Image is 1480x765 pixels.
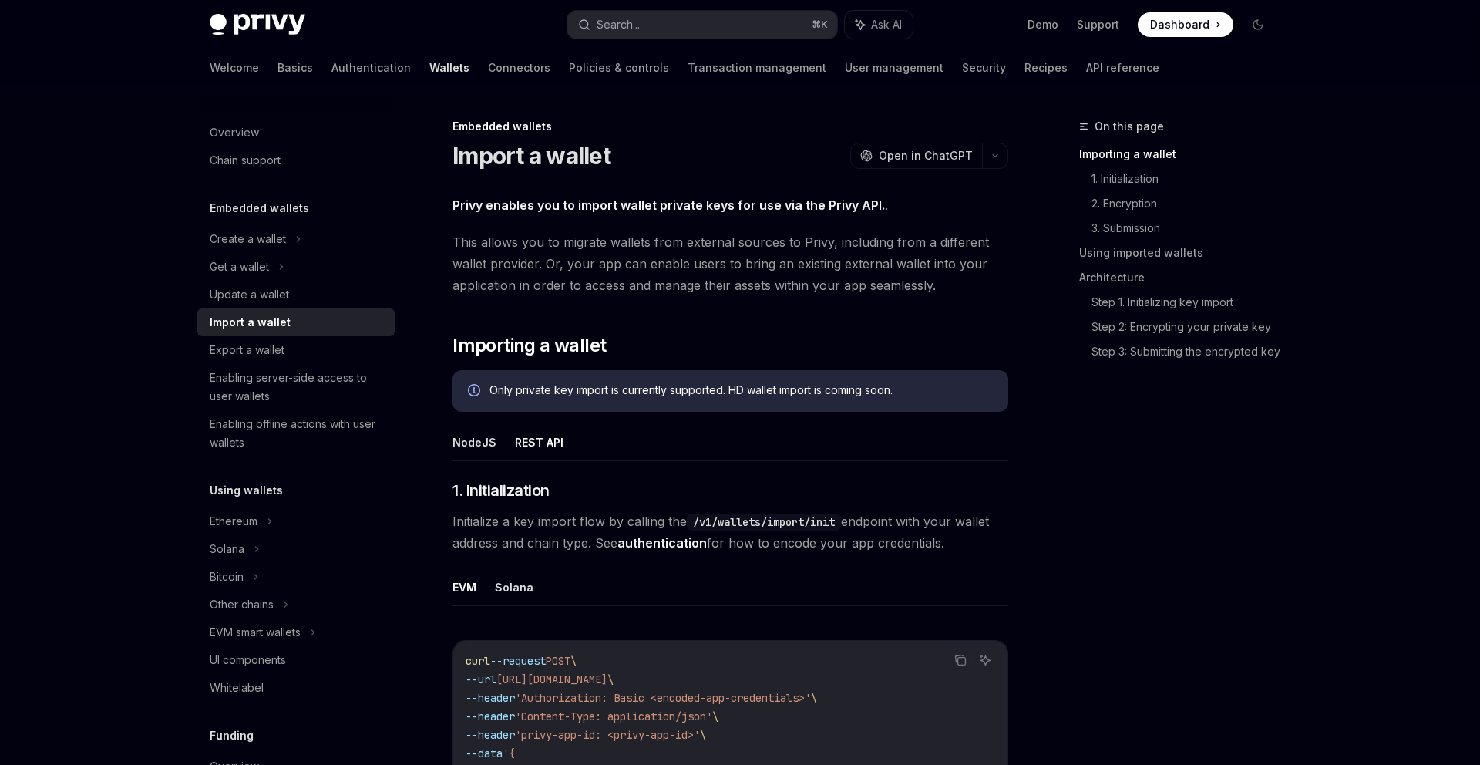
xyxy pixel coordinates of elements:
[197,119,395,147] a: Overview
[489,382,993,399] div: Only private key import is currently supported. HD wallet import is coming soon.
[210,595,274,614] div: Other chains
[962,49,1006,86] a: Security
[210,623,301,642] div: EVM smart wallets
[1024,49,1068,86] a: Recipes
[210,258,269,276] div: Get a wallet
[468,384,483,399] svg: Info
[879,148,973,163] span: Open in ChatGPT
[1091,339,1283,364] a: Step 3: Submitting the encrypted key
[495,569,533,605] button: Solana
[210,151,281,170] div: Chain support
[466,691,515,705] span: --header
[515,709,712,723] span: 'Content-Type: application/json'
[210,415,385,452] div: Enabling offline actions with user wallets
[197,281,395,308] a: Update a wallet
[210,540,244,558] div: Solana
[490,654,546,668] span: --request
[452,119,1008,134] div: Embedded wallets
[1091,191,1283,216] a: 2. Encryption
[210,726,254,745] h5: Funding
[210,512,257,531] div: Ethereum
[515,424,563,460] button: REST API
[515,691,811,705] span: 'Authorization: Basic <encoded-app-credentials>'
[515,728,700,742] span: 'privy-app-id: <privy-app-id>'
[452,333,606,358] span: Importing a wallet
[452,197,885,213] strong: Privy enables you to import wallet private keys for use via the Privy API.
[210,285,289,304] div: Update a wallet
[688,49,826,86] a: Transaction management
[700,728,706,742] span: \
[452,424,496,460] button: NodeJS
[466,709,515,723] span: --header
[210,568,244,586] div: Bitcoin
[1028,17,1058,32] a: Demo
[197,308,395,336] a: Import a wallet
[466,746,503,760] span: --data
[210,313,291,332] div: Import a wallet
[1091,290,1283,315] a: Step 1. Initializing key import
[546,654,570,668] span: POST
[452,142,610,170] h1: Import a wallet
[197,364,395,410] a: Enabling server-side access to user wallets
[197,336,395,364] a: Export a wallet
[452,511,1008,554] span: Initialize a key import flow by calling the endpoint with your wallet address and chain type. See...
[452,569,476,605] button: EVM
[331,49,411,86] a: Authentication
[812,19,828,31] span: ⌘ K
[496,672,607,686] span: [URL][DOMAIN_NAME]
[277,49,313,86] a: Basics
[210,123,259,142] div: Overview
[811,691,817,705] span: \
[210,369,385,406] div: Enabling server-side access to user wallets
[1077,17,1119,32] a: Support
[210,341,284,359] div: Export a wallet
[1095,117,1164,136] span: On this page
[210,14,305,35] img: dark logo
[850,143,982,169] button: Open in ChatGPT
[569,49,669,86] a: Policies & controls
[687,514,841,531] code: /v1/wallets/import/init
[210,49,259,86] a: Welcome
[210,679,264,697] div: Whitelabel
[570,654,577,668] span: \
[1091,167,1283,191] a: 1. Initialization
[1079,241,1283,265] a: Using imported wallets
[210,481,283,500] h5: Using wallets
[567,11,837,39] button: Search...⌘K
[452,231,1008,296] span: This allows you to migrate wallets from external sources to Privy, including from a different wal...
[845,49,943,86] a: User management
[466,672,496,686] span: --url
[197,646,395,674] a: UI components
[1086,49,1159,86] a: API reference
[1079,142,1283,167] a: Importing a wallet
[197,674,395,702] a: Whitelabel
[1138,12,1233,37] a: Dashboard
[452,194,1008,216] span: .
[950,650,970,670] button: Copy the contents from the code block
[210,651,286,669] div: UI components
[1246,12,1270,37] button: Toggle dark mode
[452,480,550,501] span: 1. Initialization
[488,49,550,86] a: Connectors
[210,199,309,217] h5: Embedded wallets
[712,709,718,723] span: \
[845,11,913,39] button: Ask AI
[1079,265,1283,290] a: Architecture
[197,147,395,174] a: Chain support
[466,728,515,742] span: --header
[975,650,995,670] button: Ask AI
[1150,17,1209,32] span: Dashboard
[197,410,395,457] a: Enabling offline actions with user wallets
[210,230,286,248] div: Create a wallet
[617,535,707,551] a: authentication
[466,654,490,668] span: curl
[607,672,614,686] span: \
[429,49,469,86] a: Wallets
[1091,315,1283,339] a: Step 2: Encrypting your private key
[871,17,902,32] span: Ask AI
[597,15,640,34] div: Search...
[503,746,515,760] span: '{
[1091,216,1283,241] a: 3. Submission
